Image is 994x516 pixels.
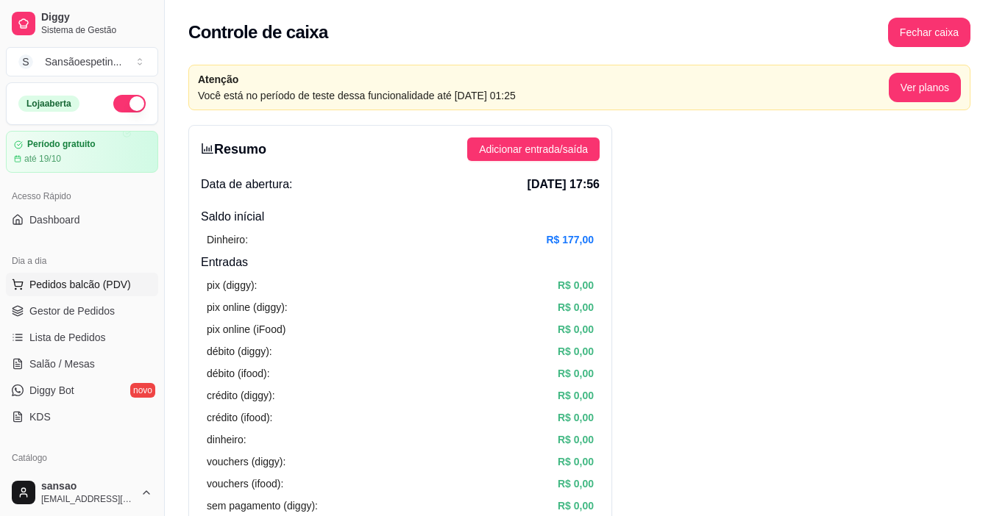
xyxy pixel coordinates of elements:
[207,365,270,381] article: débito (ifood):
[558,454,594,470] article: R$ 0,00
[6,47,158,76] button: Select a team
[29,330,106,345] span: Lista de Pedidos
[198,87,889,104] article: Você está no período de teste dessa funcionalidade até [DATE] 01:25
[201,142,214,155] span: bar-chart
[41,493,135,505] span: [EMAIL_ADDRESS][DOMAIN_NAME]
[29,277,131,292] span: Pedidos balcão (PDV)
[207,476,283,492] article: vouchers (ifood):
[6,326,158,349] a: Lista de Pedidos
[207,409,272,426] article: crédito (ifood):
[6,405,158,429] a: KDS
[24,153,61,165] article: até 19/10
[41,480,135,493] span: sansao
[889,73,961,102] button: Ver planos
[201,176,293,193] span: Data de abertura:
[467,137,600,161] button: Adicionar entrada/saída
[207,343,272,359] article: débito (diggy):
[29,383,74,398] span: Diggy Bot
[201,208,600,226] h4: Saldo inícial
[558,387,594,404] article: R$ 0,00
[6,299,158,323] a: Gestor de Pedidos
[6,131,158,173] a: Período gratuitoaté 19/10
[207,431,246,448] article: dinheiro:
[558,498,594,514] article: R$ 0,00
[558,409,594,426] article: R$ 0,00
[479,141,588,157] span: Adicionar entrada/saída
[198,71,889,87] article: Atenção
[207,454,285,470] article: vouchers (diggy):
[41,24,152,36] span: Sistema de Gestão
[546,232,594,248] article: R$ 177,00
[207,321,285,337] article: pix online (iFood)
[207,498,318,514] article: sem pagamento (diggy):
[29,304,115,318] span: Gestor de Pedidos
[207,277,257,293] article: pix (diggy):
[113,95,146,112] button: Alterar Status
[41,11,152,24] span: Diggy
[207,299,288,315] article: pix online (diggy):
[201,254,600,271] h4: Entradas
[6,249,158,273] div: Dia a dia
[558,476,594,492] article: R$ 0,00
[201,139,266,160] h3: Resumo
[6,352,158,376] a: Salão / Mesas
[18,96,79,112] div: Loja aberta
[27,139,96,150] article: Período gratuito
[558,321,594,337] article: R$ 0,00
[6,379,158,402] a: Diggy Botnovo
[558,343,594,359] article: R$ 0,00
[6,208,158,232] a: Dashboard
[6,184,158,208] div: Acesso Rápido
[29,409,51,424] span: KDS
[188,21,328,44] h2: Controle de caixa
[207,387,275,404] article: crédito (diggy):
[558,365,594,381] article: R$ 0,00
[558,431,594,448] article: R$ 0,00
[29,212,80,227] span: Dashboard
[6,273,158,296] button: Pedidos balcão (PDV)
[6,6,158,41] a: DiggySistema de Gestão
[18,54,33,69] span: S
[6,475,158,510] button: sansao[EMAIL_ADDRESS][DOMAIN_NAME]
[888,18,970,47] button: Fechar caixa
[558,277,594,293] article: R$ 0,00
[528,176,600,193] span: [DATE] 17:56
[558,299,594,315] article: R$ 0,00
[889,82,961,93] a: Ver planos
[45,54,121,69] div: Sansãoespetin ...
[207,232,248,248] article: Dinheiro:
[29,356,95,371] span: Salão / Mesas
[6,446,158,470] div: Catálogo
